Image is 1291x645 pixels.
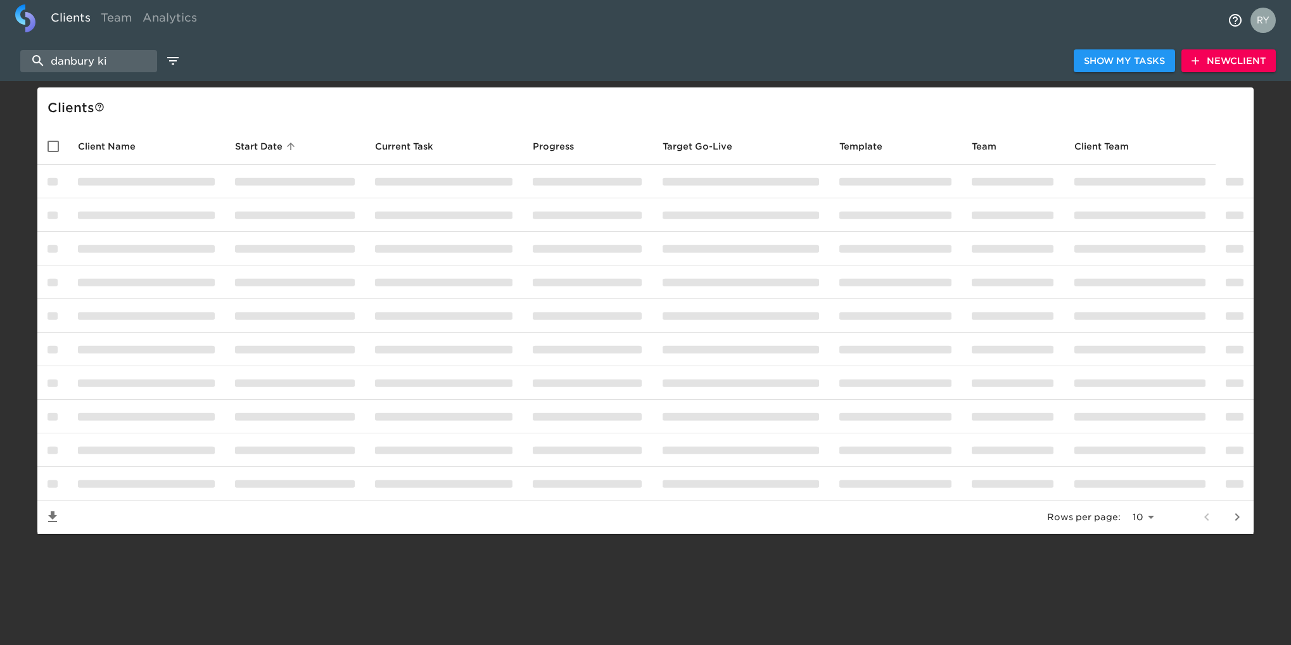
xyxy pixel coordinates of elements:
[1084,53,1165,69] span: Show My Tasks
[1126,508,1159,527] select: rows per page
[1222,502,1252,532] button: next page
[663,139,732,154] span: Calculated based on the start date and the duration of all Tasks contained in this Hub.
[1192,53,1266,69] span: New Client
[972,139,1013,154] span: Team
[1220,5,1250,35] button: notifications
[1074,49,1175,73] button: Show My Tasks
[663,139,749,154] span: Target Go-Live
[162,50,184,72] button: edit
[375,139,450,154] span: Current Task
[37,128,1254,534] table: enhanced table
[375,139,433,154] span: This is the next Task in this Hub that should be completed
[533,139,590,154] span: Progress
[1250,8,1276,33] img: Profile
[78,139,152,154] span: Client Name
[1047,511,1121,523] p: Rows per page:
[1074,139,1145,154] span: Client Team
[137,4,202,35] a: Analytics
[46,4,96,35] a: Clients
[48,98,1249,118] div: Client s
[94,102,105,112] svg: This is a list of all of your clients and clients shared with you
[1181,49,1276,73] button: NewClient
[839,139,899,154] span: Template
[235,139,299,154] span: Start Date
[20,50,157,72] input: search
[37,502,68,532] button: Save List
[15,4,35,32] img: logo
[96,4,137,35] a: Team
